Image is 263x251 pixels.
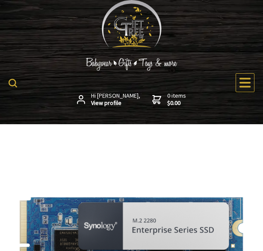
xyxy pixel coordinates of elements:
strong: View profile [91,99,140,107]
span: Hi [PERSON_NAME], [91,92,140,107]
img: Babywear - Gifts - Toys & more [68,58,196,71]
a: Hi [PERSON_NAME],View profile [77,92,140,107]
strong: $0.00 [167,99,186,107]
span: 0 items [167,92,186,107]
a: 0 items$0.00 [152,92,186,107]
img: product search [9,79,17,87]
